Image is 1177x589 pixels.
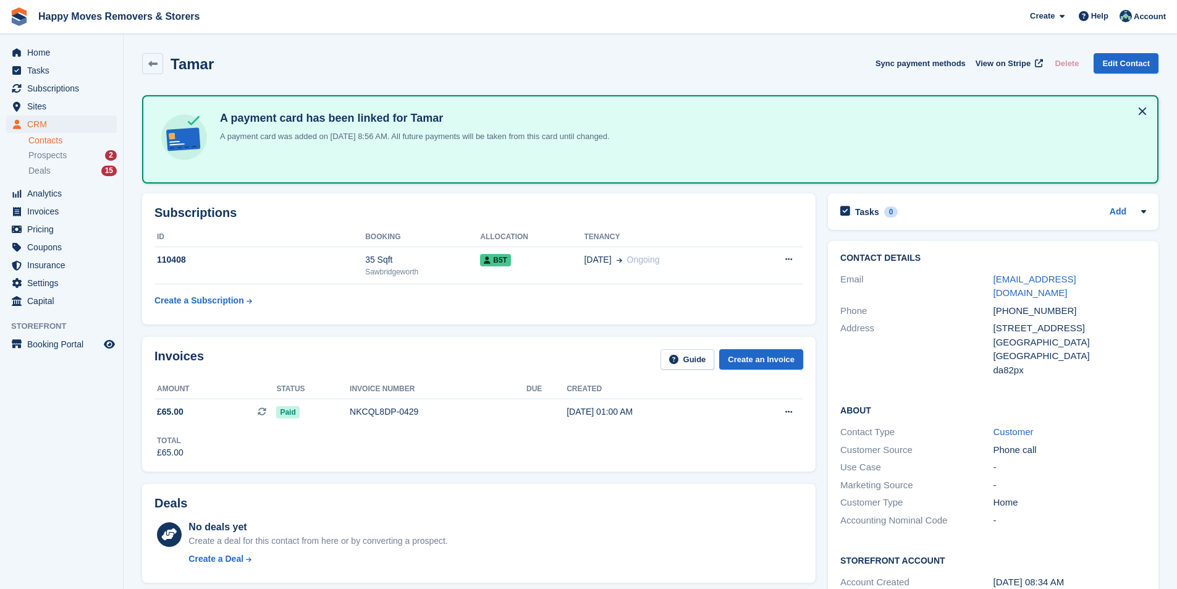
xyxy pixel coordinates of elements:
div: Phone call [993,443,1146,457]
span: B5T [480,254,511,266]
img: stora-icon-8386f47178a22dfd0bd8f6a31ec36ba5ce8667c1dd55bd0f319d3a0aa187defe.svg [10,7,28,26]
h2: Tamar [171,56,214,72]
span: Deals [28,165,51,177]
h2: Storefront Account [840,554,1146,566]
div: [GEOGRAPHIC_DATA] [993,336,1146,350]
div: Customer Type [840,496,993,510]
div: Total [157,435,184,446]
span: Paid [276,406,299,418]
div: 2 [105,150,117,161]
h2: Subscriptions [154,206,803,220]
a: Contacts [28,135,117,146]
div: Home [993,496,1146,510]
a: menu [6,44,117,61]
span: Capital [27,292,101,310]
span: Analytics [27,185,101,202]
th: Amount [154,379,276,399]
span: CRM [27,116,101,133]
div: Create a deal for this contact from here or by converting a prospect. [188,535,447,548]
span: £65.00 [157,405,184,418]
button: Delete [1050,53,1084,74]
a: menu [6,98,117,115]
a: Preview store [102,337,117,352]
img: Admin [1120,10,1132,22]
span: View on Stripe [976,57,1031,70]
th: Tenancy [584,227,747,247]
img: card-linked-ebf98d0992dc2aeb22e95c0e3c79077019eb2392cfd83c6a337811c24bc77127.svg [158,111,210,163]
th: ID [154,227,365,247]
div: £65.00 [157,446,184,459]
div: 0 [884,206,898,218]
span: Help [1091,10,1108,22]
span: [DATE] [584,253,611,266]
th: Status [276,379,350,399]
span: Subscriptions [27,80,101,97]
a: Customer [993,426,1034,437]
div: No deals yet [188,520,447,535]
p: A payment card was added on [DATE] 8:56 AM. All future payments will be taken from this card unti... [215,130,610,143]
span: Ongoing [627,255,660,265]
div: Accounting Nominal Code [840,514,993,528]
a: Guide [660,349,715,370]
a: menu [6,62,117,79]
div: Contact Type [840,425,993,439]
div: - [993,478,1146,493]
h2: Tasks [855,206,879,218]
a: Create a Deal [188,553,447,566]
div: Email [840,273,993,300]
a: Deals 15 [28,164,117,177]
a: View on Stripe [971,53,1045,74]
h2: About [840,404,1146,416]
span: Booking Portal [27,336,101,353]
a: Add [1110,205,1126,219]
div: [STREET_ADDRESS] [993,321,1146,336]
div: Address [840,321,993,377]
h2: Deals [154,496,187,511]
a: menu [6,239,117,256]
div: 35 Sqft [365,253,480,266]
a: menu [6,203,117,220]
div: - [993,514,1146,528]
span: Insurance [27,256,101,274]
a: Happy Moves Removers & Storers [33,6,205,27]
th: Booking [365,227,480,247]
span: Sites [27,98,101,115]
div: [GEOGRAPHIC_DATA] [993,349,1146,363]
span: Storefront [11,320,123,333]
div: Sawbridgeworth [365,266,480,278]
a: Edit Contact [1094,53,1158,74]
a: Create an Invoice [719,349,803,370]
div: Phone [840,304,993,318]
span: Create [1030,10,1055,22]
h2: Invoices [154,349,204,370]
div: Customer Source [840,443,993,457]
a: menu [6,116,117,133]
span: Account [1134,11,1166,23]
a: menu [6,185,117,202]
div: 110408 [154,253,365,266]
a: menu [6,274,117,292]
a: Create a Subscription [154,289,252,312]
div: Use Case [840,460,993,475]
a: menu [6,256,117,274]
div: Marketing Source [840,478,993,493]
div: Create a Deal [188,553,243,566]
span: Pricing [27,221,101,238]
a: menu [6,80,117,97]
a: menu [6,292,117,310]
span: Home [27,44,101,61]
a: Prospects 2 [28,149,117,162]
div: [PHONE_NUMBER] [993,304,1146,318]
div: 15 [101,166,117,176]
span: Prospects [28,150,67,161]
th: Created [567,379,736,399]
div: [DATE] 01:00 AM [567,405,736,418]
th: Allocation [480,227,584,247]
a: menu [6,221,117,238]
a: menu [6,336,117,353]
span: Invoices [27,203,101,220]
span: Coupons [27,239,101,256]
div: - [993,460,1146,475]
th: Due [526,379,567,399]
a: [EMAIL_ADDRESS][DOMAIN_NAME] [993,274,1076,299]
